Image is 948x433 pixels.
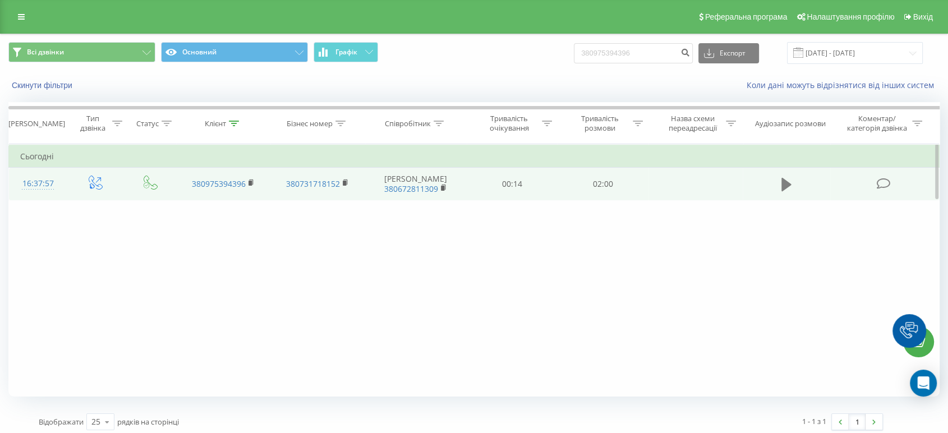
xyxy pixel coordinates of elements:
td: [PERSON_NAME] [365,168,466,200]
div: Коментар/категорія дзвінка [844,114,909,133]
span: рядків на сторінці [117,417,179,427]
span: Графік [335,48,357,56]
div: 25 [91,416,100,427]
button: Скинути фільтри [8,80,78,90]
div: Тип дзвінка [77,114,109,133]
a: 380731718152 [286,178,340,189]
div: [PERSON_NAME] [8,119,65,128]
div: Тривалість розмови [570,114,630,133]
td: 00:14 [467,168,558,200]
a: Коли дані можуть відрізнятися вiд інших систем [747,80,940,90]
a: 380672811309 [384,183,438,194]
td: Сьогодні [9,145,940,168]
div: Клієнт [205,119,226,128]
div: Аудіозапис розмови [755,119,826,128]
button: Графік [314,42,378,62]
button: Основний [161,42,308,62]
div: Статус [136,119,159,128]
span: Всі дзвінки [27,48,64,57]
div: Тривалість очікування [479,114,539,133]
a: 380975394396 [192,178,246,189]
input: Пошук за номером [574,43,693,63]
button: Експорт [698,43,759,63]
div: Співробітник [385,119,431,128]
td: 02:00 [558,168,648,200]
span: Налаштування профілю [807,12,894,21]
div: 16:37:57 [20,173,56,195]
span: Вихід [913,12,933,21]
a: 1 [849,414,866,430]
span: Відображати [39,417,84,427]
div: Назва схеми переадресації [663,114,723,133]
span: Реферальна програма [705,12,788,21]
div: Open Intercom Messenger [910,370,937,397]
button: Всі дзвінки [8,42,155,62]
div: 1 - 1 з 1 [802,416,826,427]
div: Бізнес номер [287,119,333,128]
